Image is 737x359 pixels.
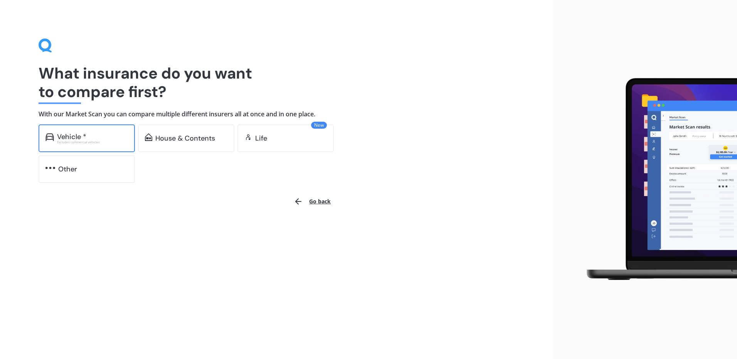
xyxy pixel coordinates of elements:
[289,192,335,211] button: Go back
[255,134,267,142] div: Life
[45,133,54,141] img: car.f15378c7a67c060ca3f3.svg
[57,141,128,144] div: Excludes commercial vehicles
[145,133,152,141] img: home-and-contents.b802091223b8502ef2dd.svg
[311,122,327,129] span: New
[155,134,215,142] div: House & Contents
[45,164,55,172] img: other.81dba5aafe580aa69f38.svg
[58,165,77,173] div: Other
[39,64,514,101] h1: What insurance do you want to compare first?
[575,74,737,285] img: laptop.webp
[57,133,86,141] div: Vehicle *
[39,110,514,118] h4: With our Market Scan you can compare multiple different insurers all at once and in one place.
[244,133,252,141] img: life.f720d6a2d7cdcd3ad642.svg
